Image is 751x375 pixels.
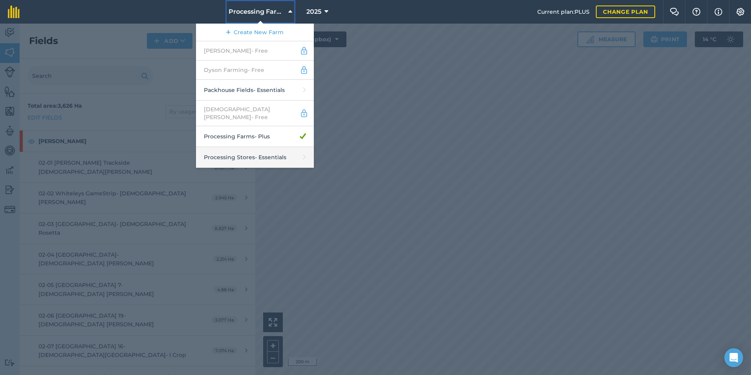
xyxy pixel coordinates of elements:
[724,348,743,367] div: Open Intercom Messenger
[196,61,314,80] a: Dyson Farming- Free
[300,46,308,55] img: svg+xml;base64,PD94bWwgdmVyc2lvbj0iMS4wIiBlbmNvZGluZz0idXRmLTgiPz4KPCEtLSBHZW5lcmF0b3I6IEFkb2JlIE...
[196,24,314,41] a: Create New Farm
[537,7,590,16] span: Current plan : PLUS
[196,80,314,101] a: Packhouse Fields- Essentials
[196,126,314,147] a: Processing Farms- Plus
[736,8,745,16] img: A cog icon
[596,6,655,18] a: Change plan
[196,41,314,61] a: [PERSON_NAME]- Free
[8,6,20,18] img: fieldmargin Logo
[306,7,321,17] span: 2025
[196,101,314,126] a: [DEMOGRAPHIC_DATA][PERSON_NAME]- Free
[196,147,314,168] a: Processing Stores- Essentials
[229,7,285,17] span: Processing Farms
[692,8,701,16] img: A question mark icon
[670,8,679,16] img: Two speech bubbles overlapping with the left bubble in the forefront
[300,65,308,75] img: svg+xml;base64,PD94bWwgdmVyc2lvbj0iMS4wIiBlbmNvZGluZz0idXRmLTgiPz4KPCEtLSBHZW5lcmF0b3I6IEFkb2JlIE...
[300,108,308,118] img: svg+xml;base64,PD94bWwgdmVyc2lvbj0iMS4wIiBlbmNvZGluZz0idXRmLTgiPz4KPCEtLSBHZW5lcmF0b3I6IEFkb2JlIE...
[714,7,722,17] img: svg+xml;base64,PHN2ZyB4bWxucz0iaHR0cDovL3d3dy53My5vcmcvMjAwMC9zdmciIHdpZHRoPSIxNyIgaGVpZ2h0PSIxNy...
